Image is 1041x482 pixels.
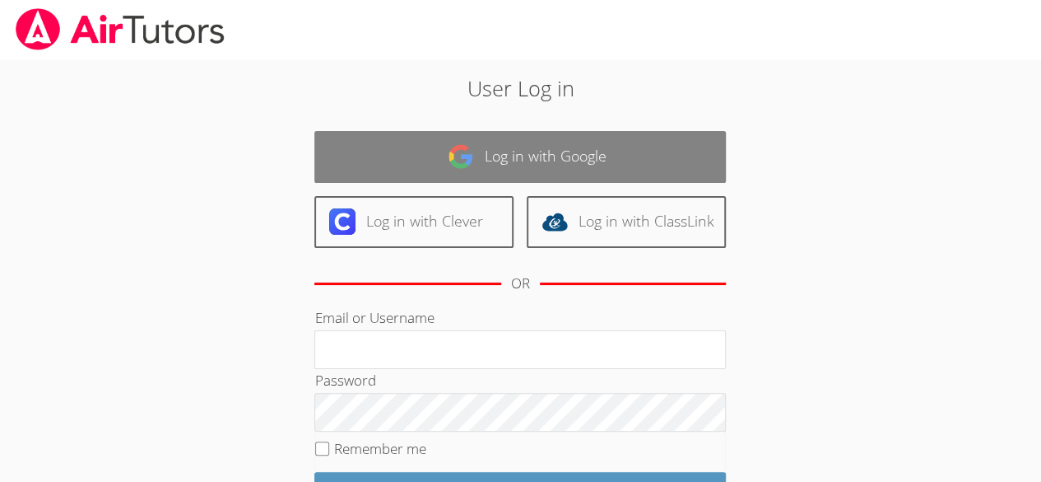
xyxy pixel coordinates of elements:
div: OR [511,272,530,296]
img: classlink-logo-d6bb404cc1216ec64c9a2012d9dc4662098be43eaf13dc465df04b49fa7ab582.svg [541,208,568,235]
label: Password [314,371,375,390]
h2: User Log in [239,73,802,104]
a: Log in with ClassLink [527,196,726,248]
label: Email or Username [314,308,434,327]
label: Remember me [334,439,426,458]
img: google-logo-50288ca7cdecda66e5e0955fdab243c47b7ad437acaf1139b6f446037453330a.svg [448,143,474,170]
a: Log in with Google [314,131,726,183]
img: clever-logo-6eab21bc6e7a338710f1a6ff85c0baf02591cd810cc4098c63d3a4b26e2feb20.svg [329,208,356,235]
img: airtutors_banner-c4298cdbf04f3fff15de1276eac7730deb9818008684d7c2e4769d2f7ddbe033.png [14,8,226,50]
a: Log in with Clever [314,196,514,248]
